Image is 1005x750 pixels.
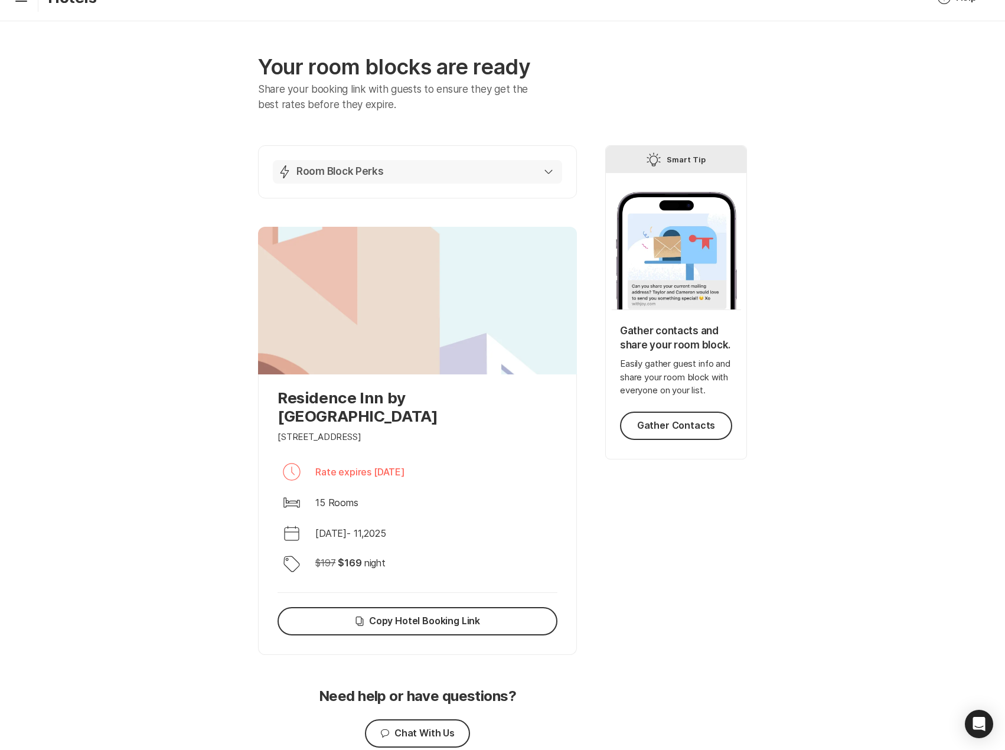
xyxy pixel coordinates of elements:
[965,710,993,738] div: Open Intercom Messenger
[278,389,557,425] p: Residence Inn by [GEOGRAPHIC_DATA]
[365,719,470,748] button: Chat With Us
[278,607,557,635] button: Copy Hotel Booking Link
[273,160,562,184] button: Room Block Perks
[364,556,386,570] p: night
[315,465,405,479] p: Rate expires [DATE]
[315,526,386,540] p: [DATE] - 11 , 2025
[620,412,732,440] button: Gather Contacts
[315,495,358,510] p: 15 Rooms
[667,152,706,167] p: Smart Tip
[278,431,361,444] p: [STREET_ADDRESS]
[258,82,546,112] p: Share your booking link with guests to ensure they get the best rates before they expire.
[620,357,732,397] p: Easily gather guest info and share your room block with everyone on your list.
[315,556,335,570] p: $ 197
[319,688,516,705] p: Need help or have questions?
[296,165,384,179] p: Room Block Perks
[258,54,577,80] p: Your room blocks are ready
[338,556,361,570] p: $ 169
[620,324,732,353] p: Gather contacts and share your room block.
